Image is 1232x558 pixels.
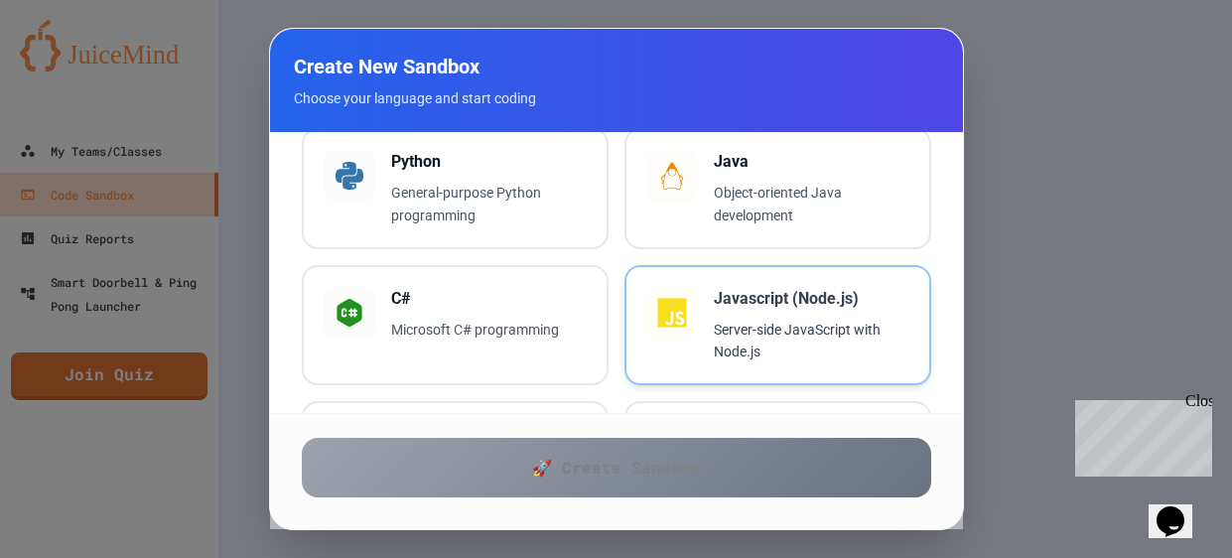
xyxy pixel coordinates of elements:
p: General-purpose Python programming [391,182,587,227]
span: 🚀 Create Sandbox [532,456,701,480]
p: Server-side JavaScript with Node.js [714,319,909,364]
p: Microsoft C# programming [391,319,587,342]
h2: Create New Sandbox [294,53,939,80]
iframe: chat widget [1067,392,1212,477]
div: Chat with us now!Close [8,8,137,126]
h3: Python [391,150,587,174]
h3: Java [714,150,909,174]
h3: Javascript (Node.js) [714,287,909,311]
h3: C# [391,287,587,311]
iframe: chat widget [1149,479,1212,538]
p: Object-oriented Java development [714,182,909,227]
p: Choose your language and start coding [294,88,939,108]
